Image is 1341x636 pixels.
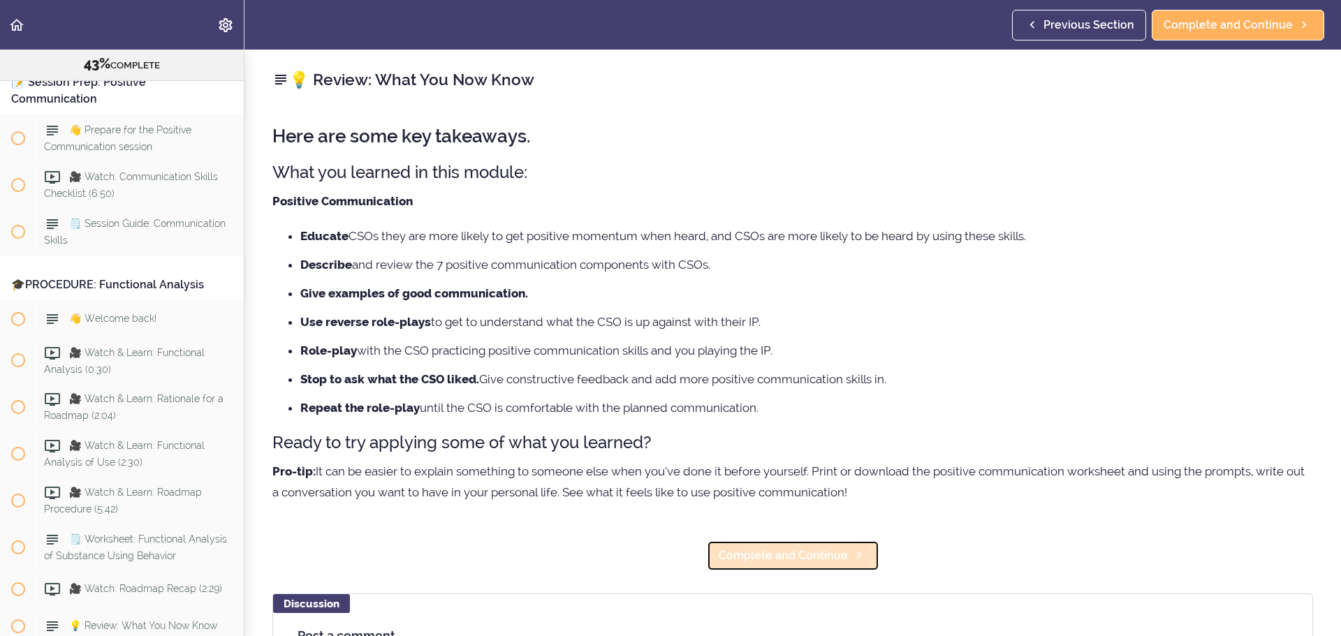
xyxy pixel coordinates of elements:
a: Complete and Continue [1152,10,1324,40]
h3: What you learned in this module: [272,161,1313,184]
p: It can be easier to explain something to someone else when you’ve done it before yourself. Print ... [272,461,1313,503]
a: Complete and Continue [707,540,879,571]
li: with the CSO practicing positive communication skills and you playing the IP. [300,341,1313,360]
span: 👋 Welcome back! [69,313,156,324]
strong: Role-play [300,343,357,357]
span: Complete and Continue [719,547,848,564]
a: Previous Section [1012,10,1146,40]
span: 🎥 Watch & Learn: Functional Analysis (0:30) [44,347,205,374]
strong: Use reverse role-plays [300,315,431,329]
span: 🎥 Watch: Communication Skills Checklist (6:50) [44,171,218,198]
h3: Ready to try applying some of what you learned? [272,431,1313,454]
li: and review the 7 positive communication components with CSOs. [300,256,1313,274]
strong: Describe [300,258,352,272]
span: 🗒️ Session Guide: Communication Skills [44,218,226,245]
span: 👋 Prepare for the Positive Communication session [44,124,191,151]
span: Complete and Continue [1164,17,1293,34]
span: Previous Section [1043,17,1134,34]
strong: Stop to ask what the CSO liked. [300,372,479,386]
span: 🗒️ Worksheet: Functional Analysis of Substance Using Behavior [44,534,227,561]
span: 🎥 Watch & Learn: Rationale for a Roadmap (2:04) [44,394,223,421]
span: 💡 Review: What You Now Know [69,621,217,632]
h2: 💡 Review: What You Now Know [272,68,1313,91]
strong: Give examples of good communication. [300,286,528,300]
div: Discussion [273,594,350,613]
strong: Pro-tip: [272,464,316,478]
span: 🎥 Watch & Learn: Roadmap Procedure (5:42) [44,487,202,515]
span: 🎥 Watch: Roadmap Recap (2:29) [69,584,222,595]
h2: Here are some key takeaways. [272,126,1313,147]
li: CSOs they are more likely to get positive momentum when heard, and CSOs are more likely to be hea... [300,227,1313,245]
li: Give constructive feedback and add more positive communication skills in. [300,370,1313,388]
strong: Positive Communication [272,194,413,208]
div: COMPLETE [17,55,226,73]
svg: Back to course curriculum [8,17,25,34]
strong: Repeat the role-play [300,401,420,415]
li: to get to understand what the CSO is up against with their IP. [300,313,1313,331]
span: 🎥 Watch & Learn: Functional Analysis of Use (2:30) [44,441,205,468]
li: until the CSO is comfortable with the planned communication. [300,399,1313,417]
strong: Educate [300,229,349,243]
span: 43% [84,55,110,72]
svg: Settings Menu [217,17,234,34]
